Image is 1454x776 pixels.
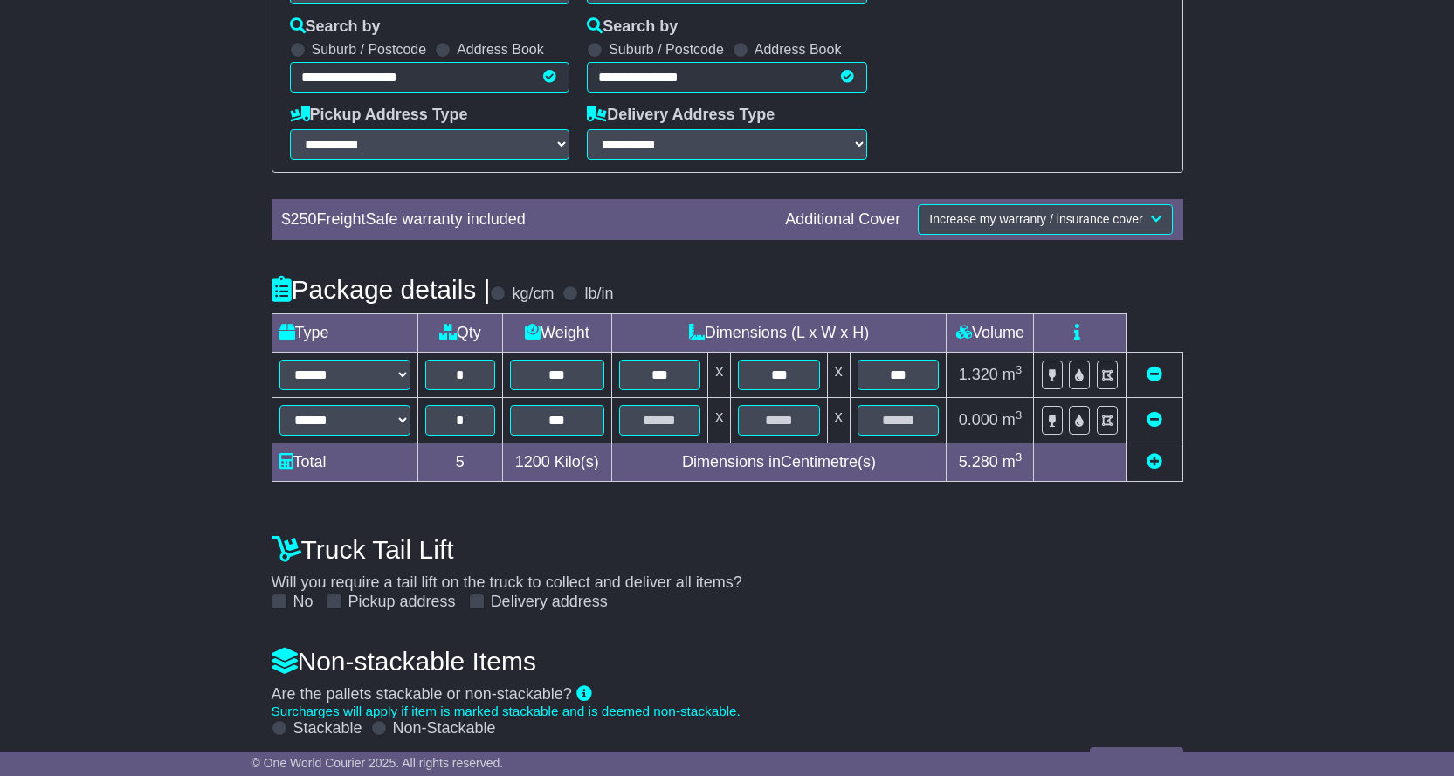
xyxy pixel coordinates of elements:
td: Dimensions (L x W x H) [611,313,947,352]
a: Remove this item [1147,366,1162,383]
td: Kilo(s) [503,443,612,481]
td: Qty [417,313,503,352]
label: Search by [587,17,678,37]
label: Stackable [293,719,362,738]
td: Dimensions in Centimetre(s) [611,443,947,481]
div: Surcharges will apply if item is marked stackable and is deemed non-stackable. [272,704,1183,719]
td: Volume [947,313,1034,352]
label: Suburb / Postcode [609,41,724,58]
label: Address Book [457,41,544,58]
label: kg/cm [512,285,554,304]
label: Delivery Address Type [587,106,775,125]
label: Suburb / Postcode [312,41,427,58]
div: Additional Cover [776,210,909,230]
label: Non-Stackable [393,719,496,738]
span: 5.280 [959,453,998,470]
div: Will you require a tail lift on the truck to collect and deliver all items? [263,526,1192,612]
span: m [1003,411,1023,429]
button: Increase my warranty / insurance cover [918,204,1172,235]
div: $ FreightSafe warranty included [273,210,777,230]
sup: 3 [1016,450,1023,464]
a: Remove this item [1147,411,1162,429]
span: m [1003,366,1023,383]
h4: Truck Tail Lift [272,535,1183,564]
label: Delivery address [491,593,608,612]
span: 1.320 [959,366,998,383]
td: x [827,397,850,443]
label: Address Book [755,41,842,58]
span: © One World Courier 2025. All rights reserved. [252,756,504,770]
span: 0.000 [959,411,998,429]
span: 1200 [515,453,550,470]
label: No [293,593,314,612]
label: Search by [290,17,381,37]
td: x [708,352,731,397]
sup: 3 [1016,409,1023,422]
span: Increase my warranty / insurance cover [929,212,1142,226]
td: Total [272,443,417,481]
label: Pickup Address Type [290,106,468,125]
label: lb/in [584,285,613,304]
h4: Package details | [272,275,491,304]
span: m [1003,453,1023,470]
td: Weight [503,313,612,352]
td: x [827,352,850,397]
span: 250 [291,210,317,228]
h4: Non-stackable Items [272,647,1183,676]
td: Type [272,313,417,352]
label: Pickup address [348,593,456,612]
td: x [708,397,731,443]
span: Are the pallets stackable or non-stackable? [272,685,572,703]
td: 5 [417,443,503,481]
a: Add new item [1147,453,1162,470]
sup: 3 [1016,363,1023,376]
